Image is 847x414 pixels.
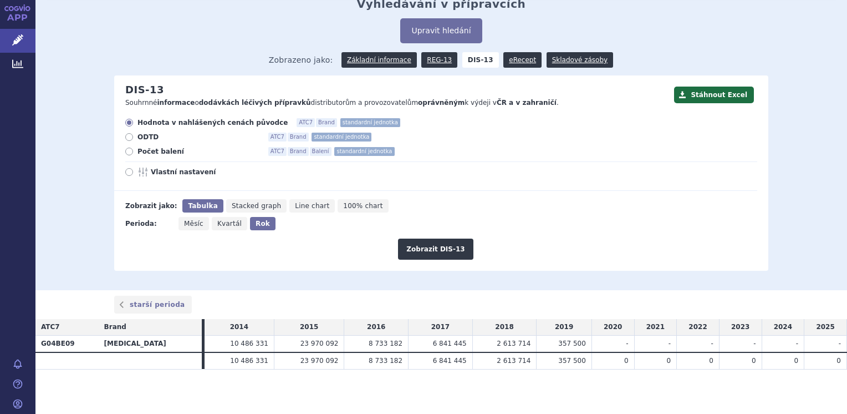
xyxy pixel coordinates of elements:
span: ATC7 [41,323,60,331]
div: Perioda: [125,217,173,230]
span: 10 486 331 [230,340,268,347]
span: Kvartál [217,220,242,228]
span: Zobrazeno jako: [269,52,333,68]
span: Hodnota v nahlášených cenách původce [137,118,288,127]
span: Stacked graph [232,202,281,210]
span: standardní jednotka [340,118,400,127]
span: Brand [288,133,309,142]
span: 6 841 445 [433,340,467,347]
a: starší perioda [114,296,192,314]
button: Upravit hledání [400,18,482,43]
th: [MEDICAL_DATA] [99,336,202,352]
strong: dodávkách léčivých přípravků [199,99,311,107]
span: 357 500 [558,357,586,365]
span: ODTD [137,133,259,142]
span: Vlastní nastavení [151,168,273,176]
th: G04BE09 [35,336,99,352]
span: standardní jednotka [334,147,394,156]
span: ATC7 [268,133,287,142]
span: 2 613 714 [497,357,530,365]
span: 100% chart [343,202,382,210]
td: 2020 [591,319,634,335]
span: 23 970 092 [300,340,339,347]
span: 0 [752,357,756,365]
a: Základní informace [341,52,417,68]
span: Tabulka [188,202,217,210]
td: 2023 [719,319,762,335]
span: 8 733 182 [369,357,402,365]
button: Stáhnout Excel [674,87,754,103]
strong: ČR a v zahraničí [497,99,557,107]
td: 2017 [409,319,473,335]
div: Zobrazit jako: [125,199,177,213]
span: - [669,340,671,347]
span: ATC7 [297,118,315,127]
span: 2 613 714 [497,340,530,347]
span: ATC7 [268,147,287,156]
span: Rok [256,220,270,228]
span: 357 500 [558,340,586,347]
span: 0 [794,357,799,365]
strong: oprávněným [418,99,465,107]
td: 2025 [804,319,847,335]
span: Měsíc [184,220,203,228]
span: 10 486 331 [230,357,268,365]
span: 0 [667,357,671,365]
span: - [711,340,713,347]
span: - [626,340,628,347]
span: Brand [316,118,337,127]
a: Skladové zásoby [547,52,613,68]
td: 2015 [274,319,344,335]
span: 6 841 445 [433,357,467,365]
span: 0 [624,357,629,365]
td: 2018 [472,319,537,335]
span: - [839,340,841,347]
p: Souhrnné o distributorům a provozovatelům k výdeji v . [125,98,669,108]
strong: informace [157,99,195,107]
span: Počet balení [137,147,259,156]
td: 2016 [344,319,409,335]
span: Line chart [295,202,329,210]
td: 2022 [677,319,720,335]
strong: DIS-13 [462,52,499,68]
td: 2019 [537,319,592,335]
td: 2014 [205,319,274,335]
span: Balení [310,147,331,156]
button: Zobrazit DIS-13 [398,239,473,260]
span: 0 [836,357,841,365]
span: standardní jednotka [312,133,371,142]
span: Brand [104,323,126,331]
span: 23 970 092 [300,357,339,365]
td: 2021 [634,319,677,335]
a: eRecept [503,52,542,68]
span: 0 [709,357,713,365]
span: 8 733 182 [369,340,402,347]
a: REG-13 [421,52,457,68]
span: Brand [288,147,309,156]
span: - [753,340,756,347]
span: - [796,340,798,347]
td: 2024 [762,319,804,335]
h2: DIS-13 [125,84,164,96]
